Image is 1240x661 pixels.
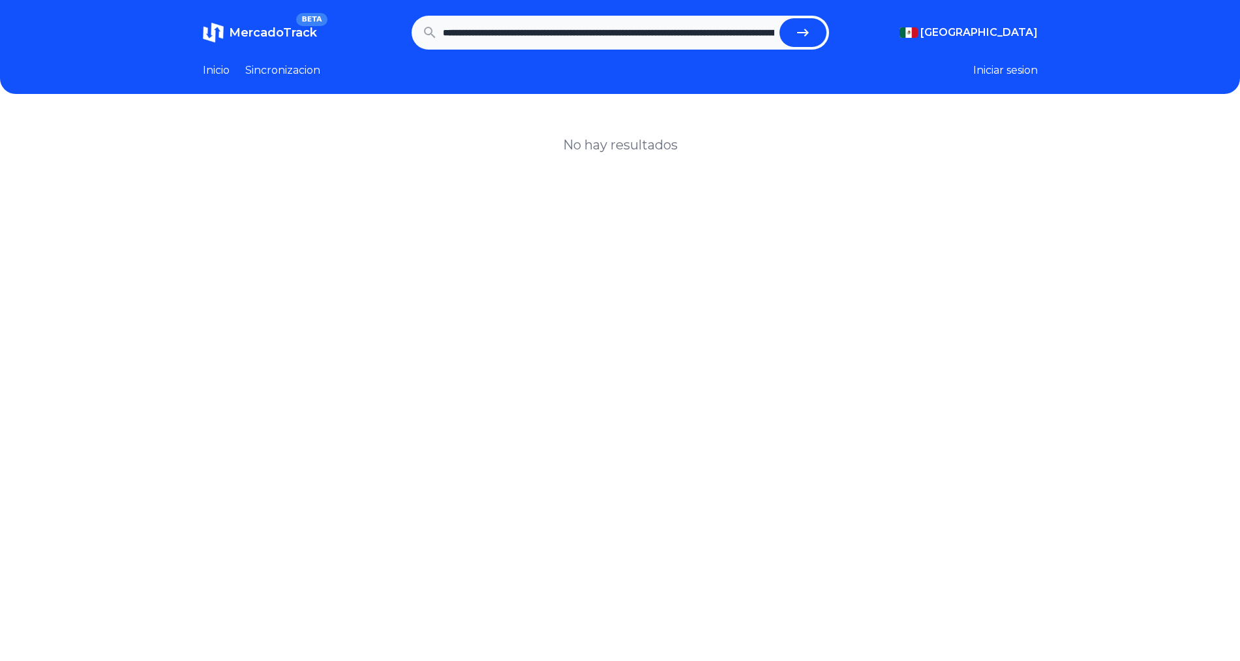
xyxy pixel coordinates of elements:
[203,22,317,43] a: MercadoTrackBETA
[563,136,678,154] h1: No hay resultados
[296,13,327,26] span: BETA
[900,27,918,38] img: Mexico
[203,22,224,43] img: MercadoTrack
[203,63,230,78] a: Inicio
[920,25,1038,40] span: [GEOGRAPHIC_DATA]
[973,63,1038,78] button: Iniciar sesion
[245,63,320,78] a: Sincronizacion
[229,25,317,40] span: MercadoTrack
[900,25,1038,40] button: [GEOGRAPHIC_DATA]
